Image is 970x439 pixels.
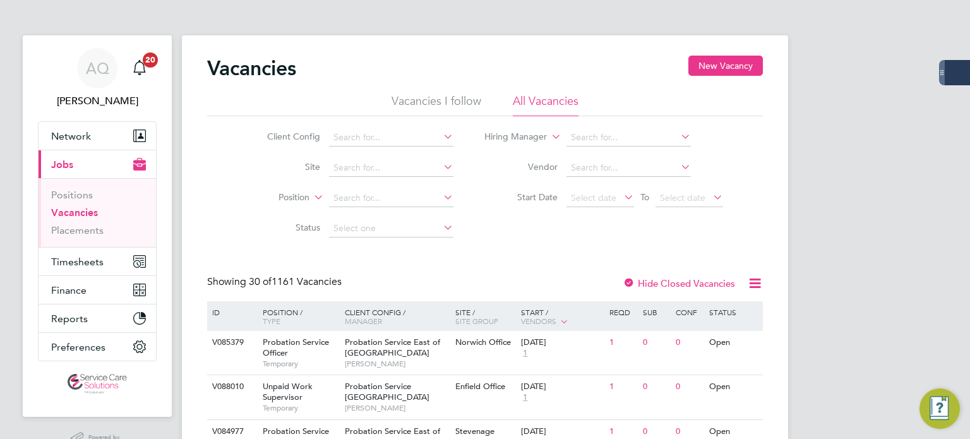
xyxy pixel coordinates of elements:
div: Showing [207,275,344,289]
label: Hide Closed Vacancies [623,277,735,289]
div: Jobs [39,178,156,247]
div: V085379 [209,331,253,354]
li: Vacancies I follow [392,93,481,116]
div: Sub [640,301,673,323]
div: 0 [673,331,705,354]
span: To [637,189,653,205]
label: Site [248,161,320,172]
div: 1 [606,375,639,399]
label: Client Config [248,131,320,142]
label: Status [248,222,320,233]
span: Probation Service Officer [263,337,329,358]
button: New Vacancy [688,56,763,76]
img: servicecare-logo-retina.png [68,374,127,394]
input: Search for... [566,129,691,147]
span: AQ [86,60,109,76]
span: Manager [345,316,382,326]
div: V088010 [209,375,253,399]
label: Hiring Manager [474,131,547,143]
a: Vacancies [51,207,98,219]
a: 20 [127,48,152,88]
div: [DATE] [521,337,603,348]
div: Conf [673,301,705,323]
button: Engage Resource Center [919,388,960,429]
input: Select one [329,220,453,238]
a: Placements [51,224,104,236]
span: Unpaid Work Supervisor [263,381,313,402]
nav: Main navigation [23,35,172,417]
div: 0 [673,375,705,399]
span: Probation Service [GEOGRAPHIC_DATA] [345,381,429,402]
span: Preferences [51,341,105,353]
div: [DATE] [521,382,603,392]
div: Open [706,331,761,354]
button: Network [39,122,156,150]
span: Select date [571,192,616,203]
button: Finance [39,276,156,304]
label: Position [237,191,309,204]
span: Norwich Office [455,337,511,347]
input: Search for... [329,129,453,147]
span: Select date [660,192,705,203]
div: Start / [518,301,606,333]
span: 30 of [249,275,272,288]
a: Go to home page [38,374,157,394]
span: 1161 Vacancies [249,275,342,288]
span: Reports [51,313,88,325]
span: 1 [521,392,529,403]
input: Search for... [566,159,691,177]
div: [DATE] [521,426,603,437]
div: 0 [640,375,673,399]
button: Jobs [39,150,156,178]
span: Temporary [263,403,338,413]
span: [PERSON_NAME] [345,359,449,369]
button: Timesheets [39,248,156,275]
div: ID [209,301,253,323]
div: 1 [606,331,639,354]
span: Temporary [263,359,338,369]
span: Jobs [51,159,73,171]
span: Vendors [521,316,556,326]
div: Open [706,375,761,399]
span: 1 [521,348,529,359]
button: Reports [39,304,156,332]
span: 20 [143,52,158,68]
li: All Vacancies [513,93,578,116]
label: Vendor [485,161,558,172]
div: Reqd [606,301,639,323]
span: [PERSON_NAME] [345,403,449,413]
div: Status [706,301,761,323]
a: Positions [51,189,93,201]
input: Search for... [329,159,453,177]
label: Start Date [485,191,558,203]
span: Probation Service East of [GEOGRAPHIC_DATA] [345,337,440,358]
div: Client Config / [342,301,452,332]
span: Enfield Office [455,381,505,392]
span: Site Group [455,316,498,326]
input: Search for... [329,189,453,207]
span: Network [51,130,91,142]
a: AQ[PERSON_NAME] [38,48,157,109]
h2: Vacancies [207,56,296,81]
span: Type [263,316,280,326]
span: Finance [51,284,87,296]
div: Site / [452,301,518,332]
button: Preferences [39,333,156,361]
div: 0 [640,331,673,354]
span: Timesheets [51,256,104,268]
div: Position / [253,301,342,332]
span: Andrew Quinney [38,93,157,109]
